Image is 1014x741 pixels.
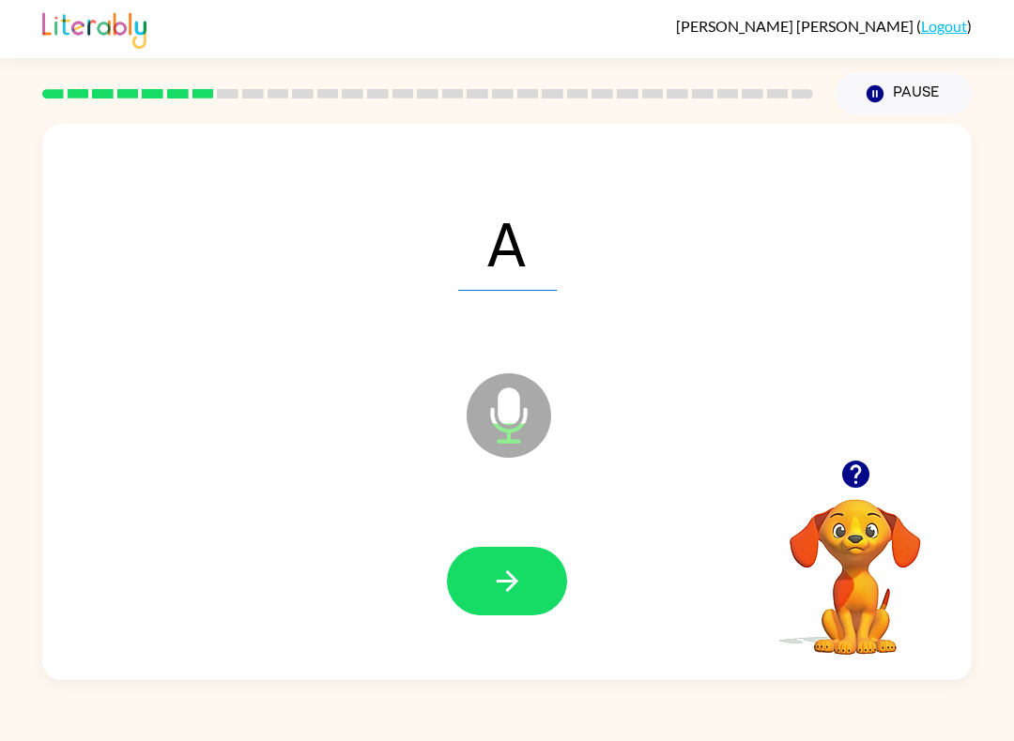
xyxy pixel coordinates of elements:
[676,17,916,35] span: [PERSON_NAME] [PERSON_NAME]
[458,193,557,291] span: A
[761,470,949,658] video: Your browser must support playing .mp4 files to use Literably. Please try using another browser.
[921,17,967,35] a: Logout
[42,8,146,49] img: Literably
[836,72,972,115] button: Pause
[676,17,972,35] div: ( )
